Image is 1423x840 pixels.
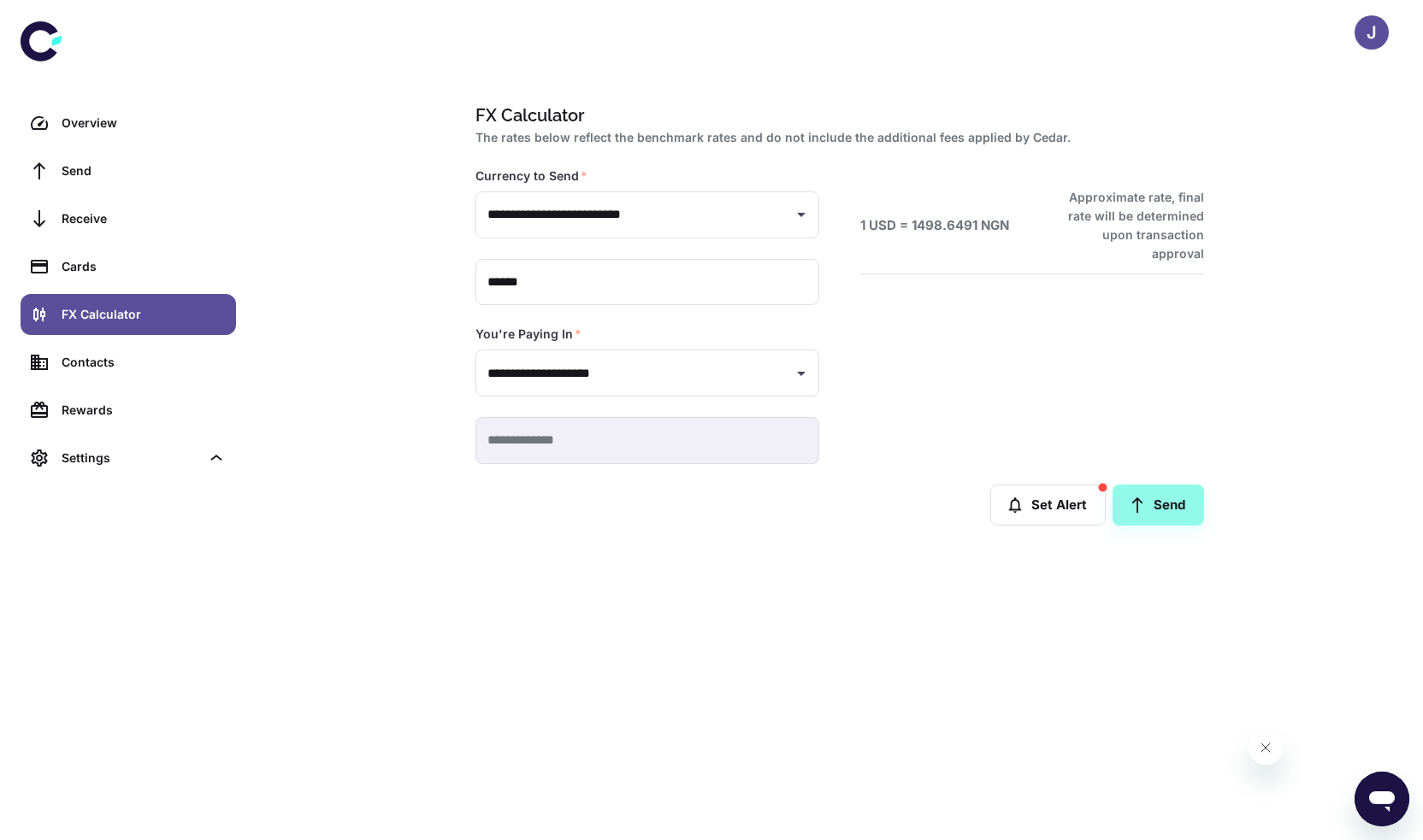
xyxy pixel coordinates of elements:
a: Overview [21,103,236,144]
a: Rewards [21,390,236,431]
button: Open [789,361,813,385]
a: Receive [21,198,236,239]
div: FX Calculator [62,305,226,324]
button: J [1355,15,1389,50]
span: Hi. Need any help? [10,12,123,26]
div: Overview [62,114,226,132]
div: Settings [21,438,236,479]
iframe: Close message [1249,731,1283,765]
h6: 1 USD = 1498.6491 NGN [860,216,1009,236]
iframe: Button to launch messaging window [1355,772,1409,826]
h6: Approximate rate, final rate will be determined upon transaction approval [1049,188,1204,263]
div: Send [62,162,226,180]
a: Contacts [21,342,236,383]
a: Cards [21,246,236,287]
div: Contacts [62,353,226,372]
h1: FX Calculator [475,103,1197,128]
label: Currency to Send [475,167,588,185]
button: Open [789,203,813,226]
a: Send [21,150,236,191]
a: Send [1113,485,1204,526]
div: Rewards [62,401,226,420]
div: Settings [62,449,200,467]
a: FX Calculator [21,294,236,335]
label: You're Paying In [475,326,582,343]
div: Cards [62,257,226,276]
div: Receive [62,209,226,228]
button: Set Alert [990,485,1106,526]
